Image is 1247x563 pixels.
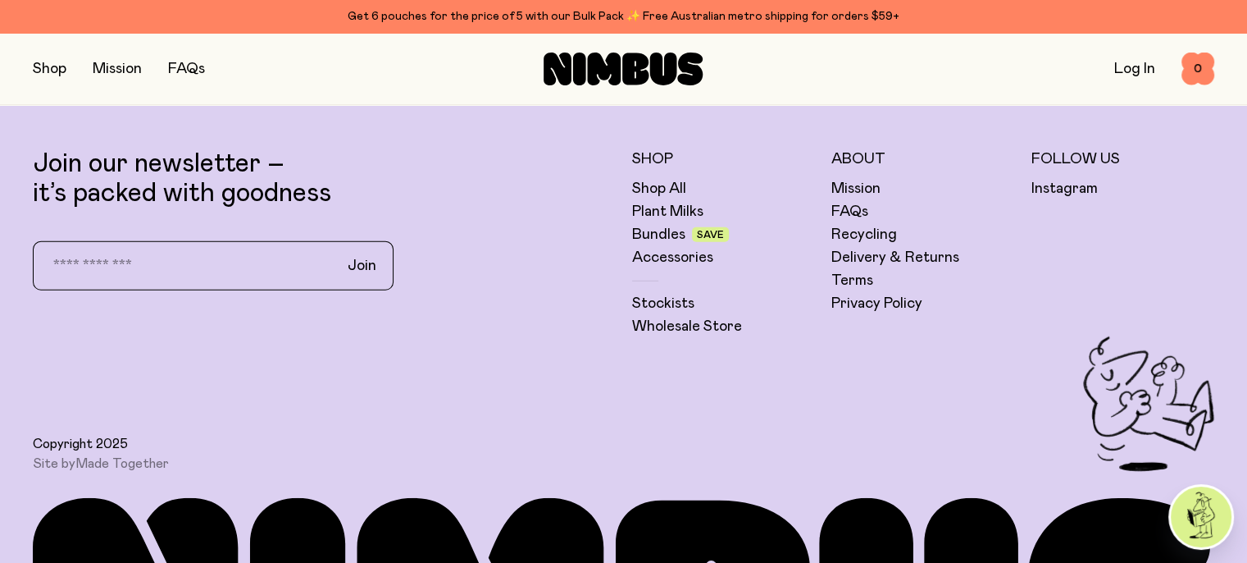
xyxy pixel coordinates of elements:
span: Join [348,256,376,276]
span: Save [697,230,724,240]
a: Recycling [831,225,897,245]
p: Join our newsletter – it’s packed with goodness [33,149,616,208]
a: Made Together [75,457,169,470]
button: Join [335,249,389,283]
a: Terms [831,271,873,291]
a: Instagram [1031,179,1098,199]
div: Get 6 pouches for the price of 5 with our Bulk Pack ✨ Free Australian metro shipping for orders $59+ [33,7,1214,26]
a: FAQs [168,62,205,76]
a: Shop All [632,179,686,199]
img: agent [1171,487,1231,547]
a: Bundles [632,225,685,245]
span: Site by [33,455,169,472]
a: FAQs [831,202,868,222]
a: Delivery & Returns [831,248,959,268]
a: Log In [1114,62,1155,76]
h5: Shop [632,149,816,169]
a: Mission [831,179,881,199]
a: Mission [93,62,142,76]
a: Plant Milks [632,202,703,222]
h5: Follow Us [1031,149,1215,169]
a: Privacy Policy [831,294,922,314]
button: 0 [1181,53,1214,85]
a: Stockists [632,294,694,314]
h5: About [831,149,1015,169]
span: Copyright 2025 [33,436,128,452]
a: Accessories [632,248,713,268]
a: Wholesale Store [632,317,742,336]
